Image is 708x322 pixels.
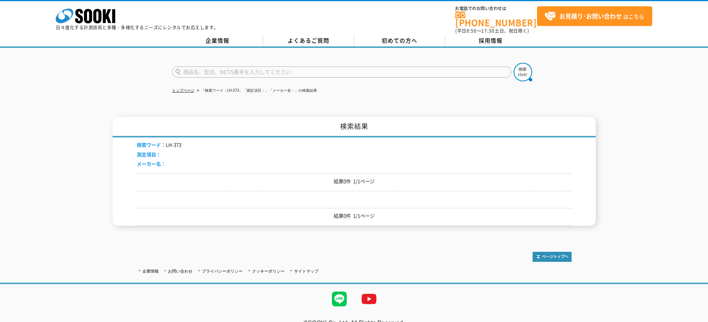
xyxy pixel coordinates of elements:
span: はこちら [544,11,644,22]
a: サイトマップ [294,269,319,273]
input: 商品名、型式、NETIS番号を入力してください [172,66,511,78]
img: LINE [324,284,354,314]
a: よくあるご質問 [263,35,354,46]
h1: 検索結果 [113,117,596,137]
a: 企業情報 [172,35,263,46]
span: 初めての方へ [382,36,417,45]
li: 「検索ワード：LH-373」「測定項目：」「メーカー名：」の検索結果 [195,87,317,95]
a: お問い合わせ [168,269,193,273]
li: LH-373 [137,141,181,149]
img: トップページへ [533,252,572,262]
p: 結果0件 1/1ページ [137,178,572,185]
img: btn_search.png [514,63,532,81]
span: (平日 ～ 土日、祝日除く) [455,27,529,34]
a: [PHONE_NUMBER] [455,12,537,27]
span: 8:50 [466,27,477,34]
span: お電話でのお問い合わせは [455,6,537,11]
span: メーカー名： [137,160,166,167]
strong: お見積り･お問い合わせ [559,12,622,20]
a: プライバシーポリシー [202,269,243,273]
p: 日々進化する計測技術と多種・多様化するニーズにレンタルでお応えします。 [56,25,219,30]
p: 結果0件 1/1ページ [137,212,572,220]
a: お見積り･お問い合わせはこちら [537,6,652,26]
span: 検索ワード： [137,141,166,148]
img: YouTube [354,284,384,314]
span: 17:30 [481,27,495,34]
span: 測定項目： [137,151,161,158]
a: 初めての方へ [354,35,445,46]
a: トップページ [172,88,194,92]
a: 企業情報 [142,269,159,273]
a: 採用情報 [445,35,536,46]
a: クッキーポリシー [252,269,285,273]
